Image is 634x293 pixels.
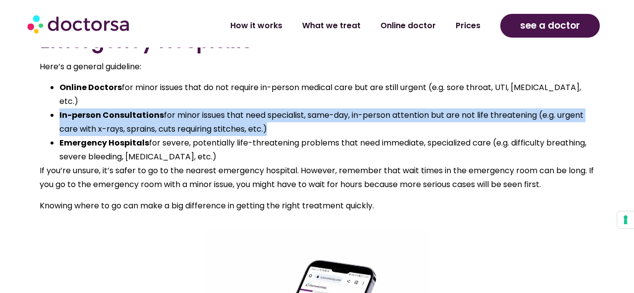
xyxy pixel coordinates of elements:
strong: Emergency Hospitals [59,137,149,148]
a: Prices [446,14,490,37]
button: Your consent preferences for tracking technologies [617,211,634,228]
a: What we treat [292,14,370,37]
p: If you’re unsure, it’s safer to go to the nearest emergency hospital. However, remember that wait... [40,164,594,192]
li: for minor issues that need specialist, same-day, in-person attention but are not life threatening... [59,108,594,136]
a: Online doctor [370,14,446,37]
p: Knowing where to go can make a big difference in getting the right treatment quickly. [40,199,594,213]
nav: Menu [170,14,490,37]
a: How it works [220,14,292,37]
strong: Online Doctors [59,82,122,93]
span: Here’s a general guideline: [40,61,141,72]
h2: Online Doctor Vs. In-person Consultation Vs. Emergency Hospitals [40,5,594,53]
li: for severe, potentially life-threatening problems that need immediate, specialized care (e.g. dif... [59,136,594,164]
li: for minor issues that do not require in-person medical care but are still urgent (e.g. sore throa... [59,81,594,108]
span: see a doctor [520,18,580,34]
a: see a doctor [500,14,600,38]
strong: In-person Consultations [59,109,164,121]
